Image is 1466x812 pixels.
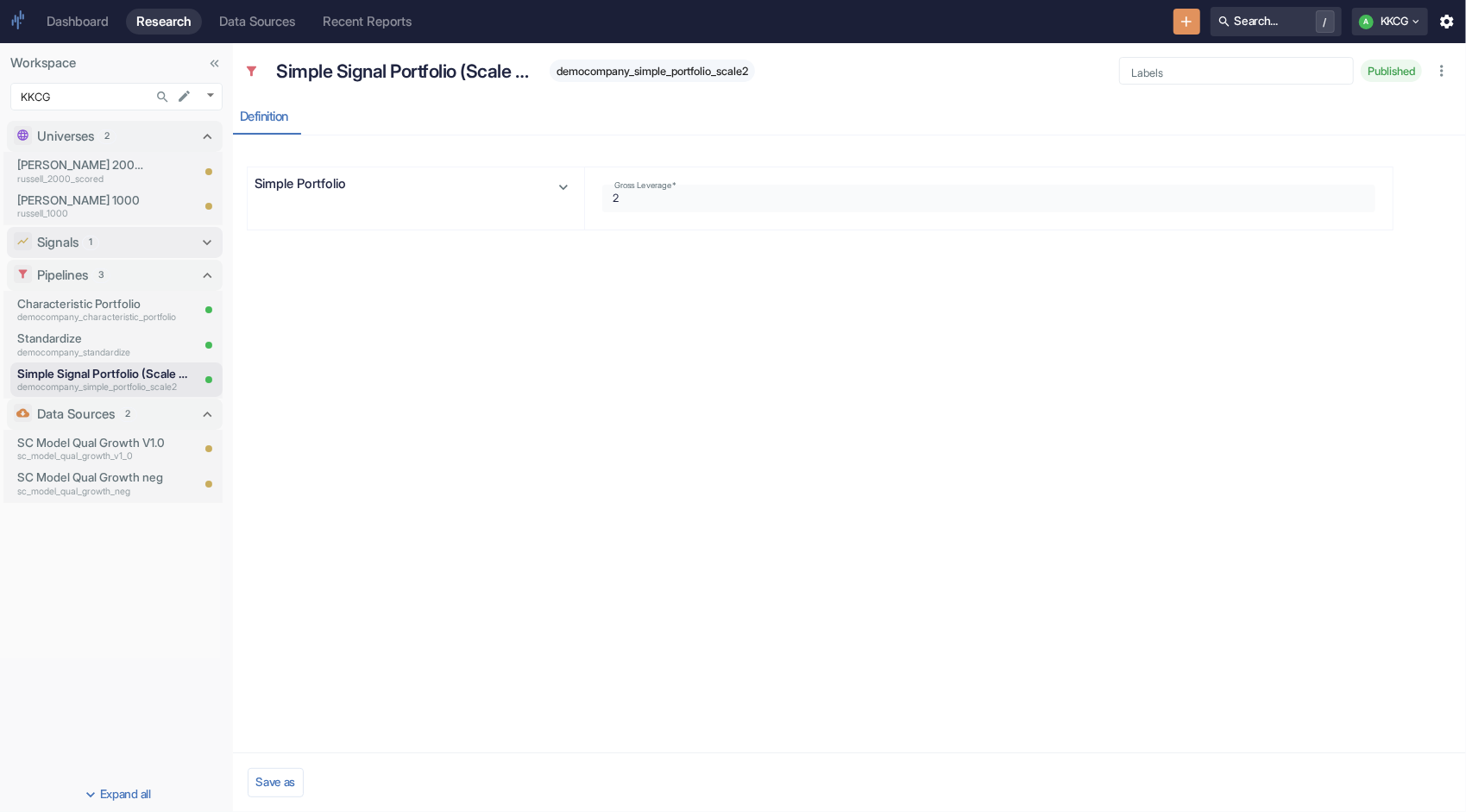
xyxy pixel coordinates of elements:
div: Signals1 [7,227,223,258]
a: [PERSON_NAME] 2000 Scoredrussell_2000_scored [17,156,143,186]
a: Dashboard [36,9,119,35]
p: Data Sources [37,405,115,424]
a: Characteristic Portfoliodemocompany_characteristic_portfolio [17,295,190,324]
div: A [1359,15,1374,29]
label: Gross Leverage [614,179,676,192]
p: Standardize [17,330,190,347]
div: Data Sources2 [7,399,223,430]
div: Data Sources [219,14,295,29]
p: Simple Portfolio [255,174,416,193]
span: Pipeline [244,65,259,82]
p: Simple Signal Portfolio (Scale = 2) [17,365,190,382]
p: Simple Signal Portfolio (Scale = 2) [276,58,535,85]
button: Collapse Sidebar [203,52,226,75]
span: 3 [92,268,110,282]
button: Search... [151,85,174,109]
div: KKCG [10,83,223,110]
span: 2 [119,407,136,421]
p: Characteristic Portfolio [17,295,190,312]
p: russell_2000_scored [17,173,143,186]
p: Workspace [10,54,223,72]
div: Recent Reports [323,14,412,29]
button: AKKCG [1352,8,1428,35]
div: Dashboard [47,14,109,29]
p: russell_1000 [17,207,143,221]
a: Research [126,9,202,35]
p: democompany_simple_portfolio_scale2 [17,381,190,394]
span: Published [1361,65,1422,78]
div: Research [136,14,192,29]
p: Signals [37,233,79,252]
p: sc_model_qual_growth_v1_0 [17,450,190,463]
button: Expand all [3,781,230,809]
span: democompany_simple_portfolio_scale2 [550,65,755,78]
div: Pipelines3 [7,260,223,291]
p: democompany_characteristic_portfolio [17,311,190,324]
span: 1 [83,236,98,249]
button: edit [173,85,196,108]
a: SC Model Qual Growth negsc_model_qual_growth_neg [17,469,190,498]
a: Standardizedemocompany_standardize [17,330,190,359]
button: Search.../ [1211,7,1342,36]
div: resource tabs [233,99,1466,135]
span: 2 [98,129,116,143]
div: Definition [240,109,288,125]
div: Universes2 [7,121,223,152]
p: [PERSON_NAME] 2000 Scored [17,156,143,173]
p: [PERSON_NAME] 1000 [17,192,143,209]
p: SC Model Qual Growth V1.0 [17,434,190,451]
p: Pipelines [37,266,88,285]
button: New Resource [1173,9,1200,35]
p: Universes [37,127,94,146]
a: Data Sources [209,9,305,35]
button: Save as [248,768,304,797]
a: Recent Reports [312,9,422,35]
p: democompany_standardize [17,346,190,360]
p: sc_model_qual_growth_neg [17,485,190,499]
p: SC Model Qual Growth neg [17,469,190,486]
a: Simple Signal Portfolio (Scale = 2)democompany_simple_portfolio_scale2 [17,365,190,394]
a: [PERSON_NAME] 1000russell_1000 [17,192,143,221]
a: SC Model Qual Growth V1.0sc_model_qual_growth_v1_0 [17,434,190,463]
